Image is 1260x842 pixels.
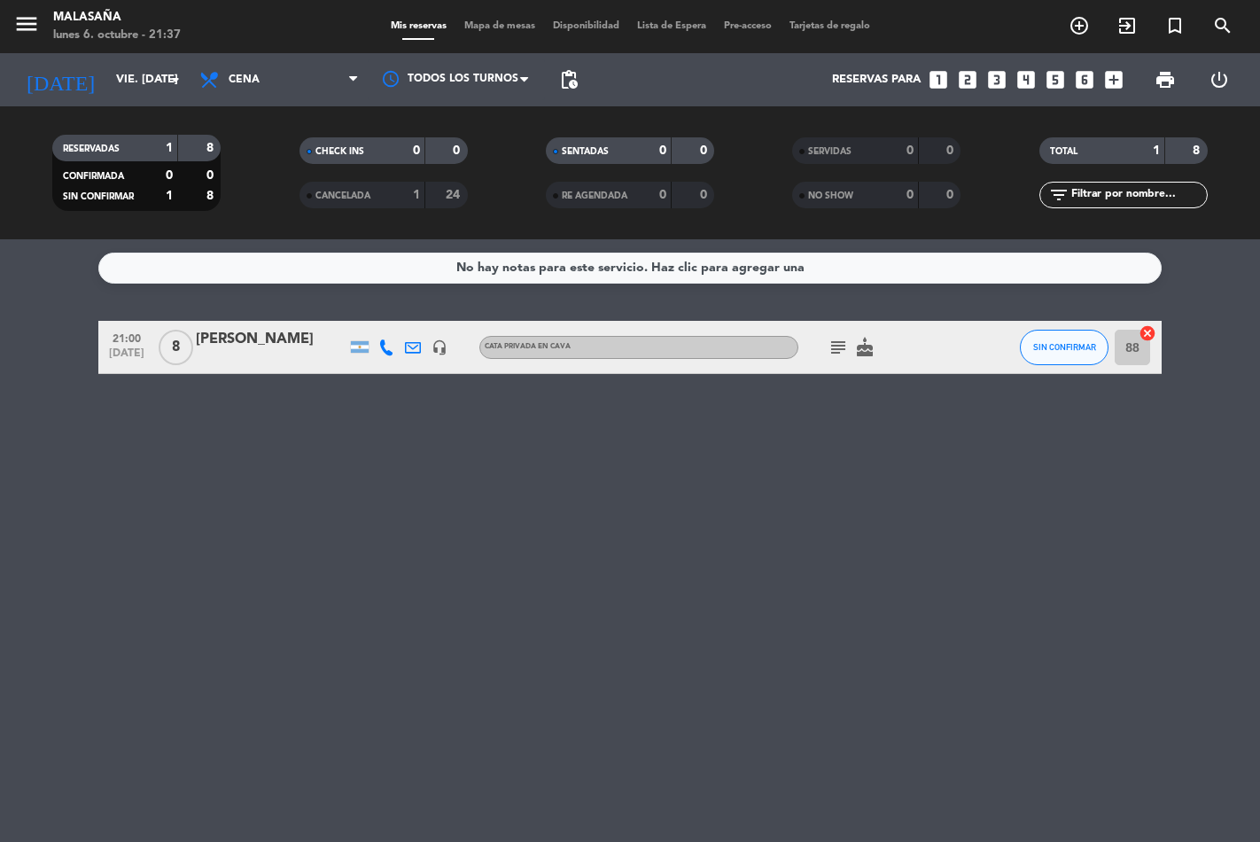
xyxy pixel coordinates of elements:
div: Malasaña [53,9,181,27]
span: Tarjetas de regalo [781,21,879,31]
span: pending_actions [558,69,579,90]
strong: 0 [166,169,173,182]
i: power_settings_new [1209,69,1230,90]
i: menu [13,11,40,37]
span: 8 [159,330,193,365]
span: Reservas para [832,73,921,87]
i: headset_mic [432,339,447,355]
strong: 0 [659,189,666,201]
strong: 1 [413,189,420,201]
span: Pre-acceso [715,21,781,31]
i: filter_list [1048,184,1069,206]
div: No hay notas para este servicio. Haz clic para agregar una [456,258,805,278]
span: RESERVADAS [63,144,120,153]
span: Disponibilidad [544,21,628,31]
span: Cena [229,74,260,86]
strong: 0 [906,144,914,157]
i: add_circle_outline [1069,15,1090,36]
strong: 8 [206,142,217,154]
strong: 1 [1153,144,1160,157]
strong: 0 [946,189,957,201]
div: [PERSON_NAME] [196,328,346,351]
strong: 1 [166,190,173,202]
span: TOTAL [1050,147,1077,156]
i: looks_5 [1044,68,1067,91]
span: print [1155,69,1176,90]
i: exit_to_app [1116,15,1138,36]
i: turned_in_not [1164,15,1186,36]
strong: 1 [166,142,173,154]
i: looks_4 [1015,68,1038,91]
strong: 0 [659,144,666,157]
i: looks_3 [985,68,1008,91]
i: looks_6 [1073,68,1096,91]
span: Mis reservas [382,21,455,31]
strong: 0 [700,144,711,157]
span: SIN CONFIRMAR [63,192,134,201]
i: [DATE] [13,60,107,99]
span: Lista de Espera [628,21,715,31]
button: SIN CONFIRMAR [1020,330,1108,365]
strong: 0 [946,144,957,157]
strong: 0 [413,144,420,157]
span: NO SHOW [808,191,853,200]
i: looks_one [927,68,950,91]
i: looks_two [956,68,979,91]
span: SENTADAS [562,147,609,156]
i: search [1212,15,1233,36]
span: 21:00 [105,327,149,347]
strong: 8 [206,190,217,202]
strong: 0 [700,189,711,201]
button: menu [13,11,40,43]
strong: 0 [906,189,914,201]
span: Mapa de mesas [455,21,544,31]
div: lunes 6. octubre - 21:37 [53,27,181,44]
span: SERVIDAS [808,147,852,156]
strong: 0 [453,144,463,157]
span: CATA PRIVADA EN CAVA [485,343,571,350]
span: CHECK INS [315,147,364,156]
strong: 8 [1193,144,1203,157]
input: Filtrar por nombre... [1069,185,1207,205]
strong: 0 [206,169,217,182]
i: subject [828,337,849,358]
span: [DATE] [105,347,149,368]
span: CANCELADA [315,191,370,200]
span: SIN CONFIRMAR [1033,342,1096,352]
span: CONFIRMADA [63,172,124,181]
strong: 24 [446,189,463,201]
span: RE AGENDADA [562,191,627,200]
i: cancel [1139,324,1156,342]
i: add_box [1102,68,1125,91]
i: cake [854,337,875,358]
div: LOG OUT [1193,53,1248,106]
i: arrow_drop_down [165,69,186,90]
